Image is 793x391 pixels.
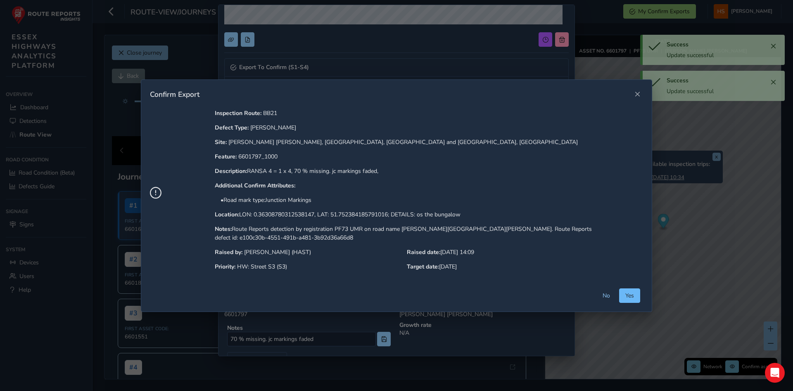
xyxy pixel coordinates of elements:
[215,211,239,218] strong: Location:
[603,292,610,300] span: No
[407,263,439,271] strong: Target date:
[215,210,596,219] p: LON: 0.36308780312538147, LAT: 51.752384185791016; DETAILS: os the bungalow
[215,124,249,132] strong: Defect Type:
[215,248,404,257] p: [PERSON_NAME] (HAST)
[215,138,596,146] p: [PERSON_NAME] [PERSON_NAME], [GEOGRAPHIC_DATA], [GEOGRAPHIC_DATA] and [GEOGRAPHIC_DATA], [GEOGRAP...
[407,262,596,277] p: [DATE]
[215,167,596,175] p: RANSA 4 = 1 x 4, 70 % missing. jc markings faded,
[215,123,596,132] p: [PERSON_NAME]
[215,263,235,271] strong: Priority:
[215,109,596,118] p: BB21
[215,109,261,117] strong: Inspection Route:
[221,196,596,204] p: • Road mark type : Junction Markings
[596,288,616,303] button: No
[215,225,596,242] p: Route Reports detection by registration PF73 UMR on road name [PERSON_NAME][GEOGRAPHIC_DATA][PERS...
[215,138,227,146] strong: Site:
[765,363,785,383] div: Open Intercom Messenger
[407,248,596,262] p: [DATE] 14:09
[215,152,596,161] p: 6601797_1000
[215,167,247,175] strong: Description:
[215,153,237,161] strong: Feature:
[407,248,440,256] strong: Raised date:
[625,292,634,300] span: Yes
[619,288,640,303] button: Yes
[632,89,643,100] button: Close
[215,262,404,271] p: HW: Street S3 (S3)
[215,225,232,233] strong: Notes:
[215,182,295,190] strong: Additional Confirm Attributes:
[215,248,242,256] strong: Raised by:
[150,89,632,99] div: Confirm Export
